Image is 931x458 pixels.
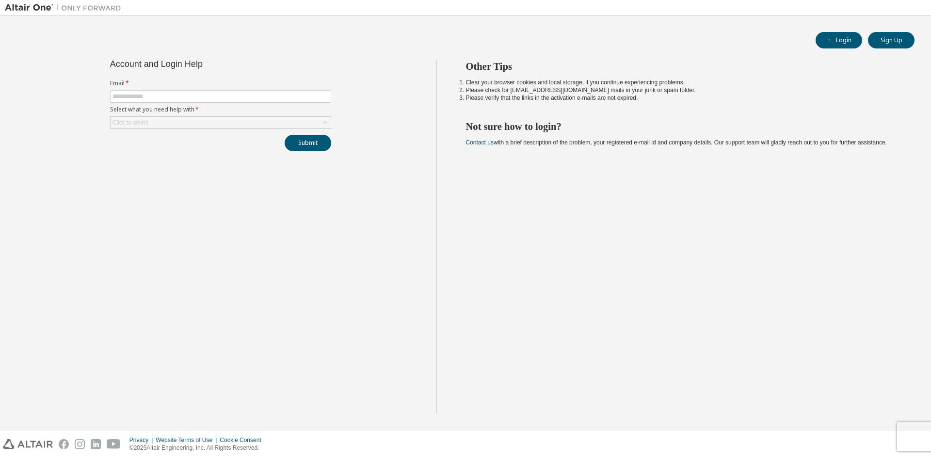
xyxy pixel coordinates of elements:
li: Please check for [EMAIL_ADDRESS][DOMAIN_NAME] mails in your junk or spam folder. [466,86,898,94]
h2: Other Tips [466,60,898,73]
div: Privacy [129,436,156,444]
span: with a brief description of the problem, your registered e-mail id and company details. Our suppo... [466,139,887,146]
button: Login [816,32,862,48]
img: altair_logo.svg [3,439,53,449]
label: Select what you need help with [110,106,331,113]
div: Website Terms of Use [156,436,220,444]
h2: Not sure how to login? [466,120,898,133]
button: Submit [285,135,331,151]
div: Click to select [111,117,331,128]
div: Account and Login Help [110,60,287,68]
img: instagram.svg [75,439,85,449]
label: Email [110,79,331,87]
button: Sign Up [868,32,915,48]
img: facebook.svg [59,439,69,449]
a: Contact us [466,139,494,146]
div: Cookie Consent [220,436,267,444]
div: Click to select [112,119,148,126]
img: linkedin.svg [91,439,101,449]
p: © 2025 Altair Engineering, Inc. All Rights Reserved. [129,444,267,452]
img: youtube.svg [107,439,121,449]
li: Please verify that the links in the activation e-mails are not expired. [466,94,898,102]
img: Altair One [5,3,126,13]
li: Clear your browser cookies and local storage, if you continue experiencing problems. [466,79,898,86]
